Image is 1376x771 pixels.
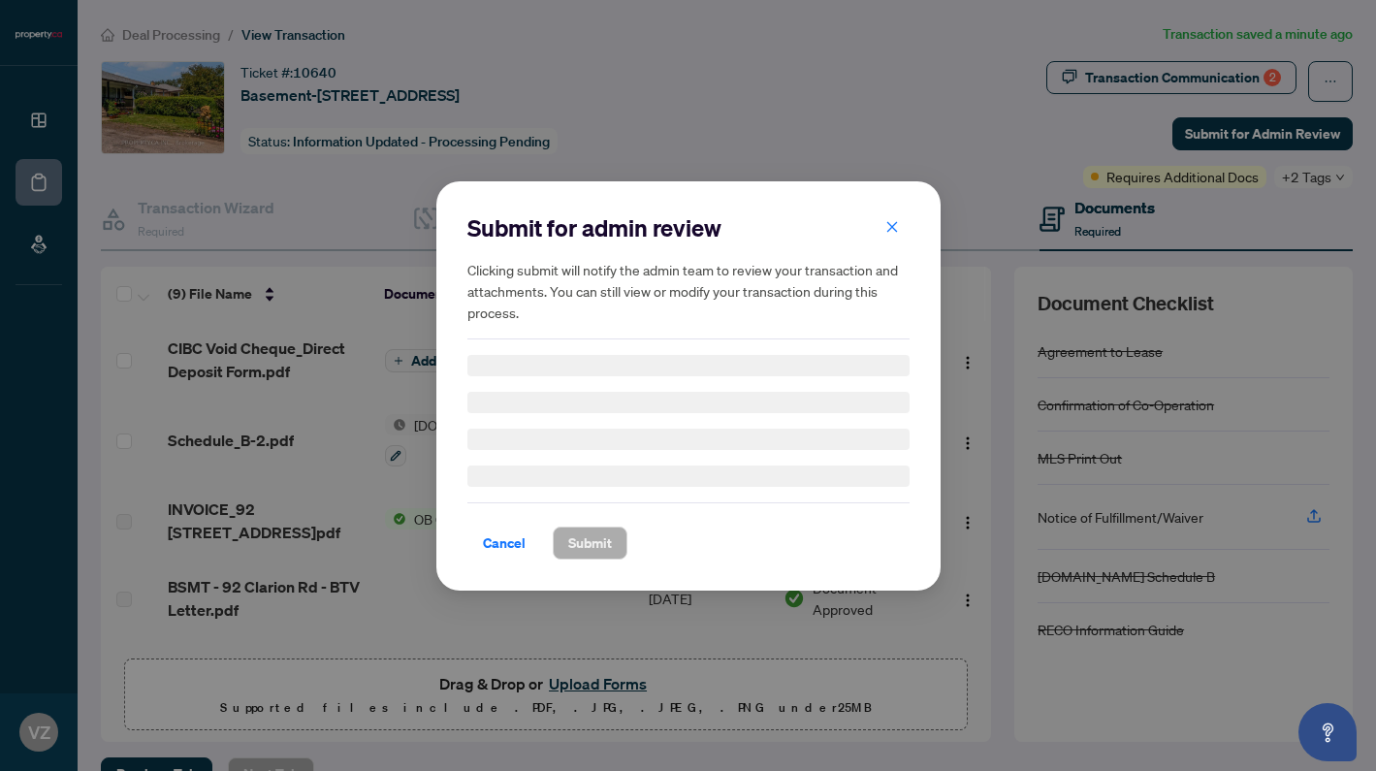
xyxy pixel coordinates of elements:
button: Cancel [467,527,541,560]
h5: Clicking submit will notify the admin team to review your transaction and attachments. You can st... [467,259,910,323]
span: close [885,219,899,233]
h2: Submit for admin review [467,212,910,243]
button: Submit [553,527,627,560]
button: Open asap [1298,703,1357,761]
span: Cancel [483,528,526,559]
